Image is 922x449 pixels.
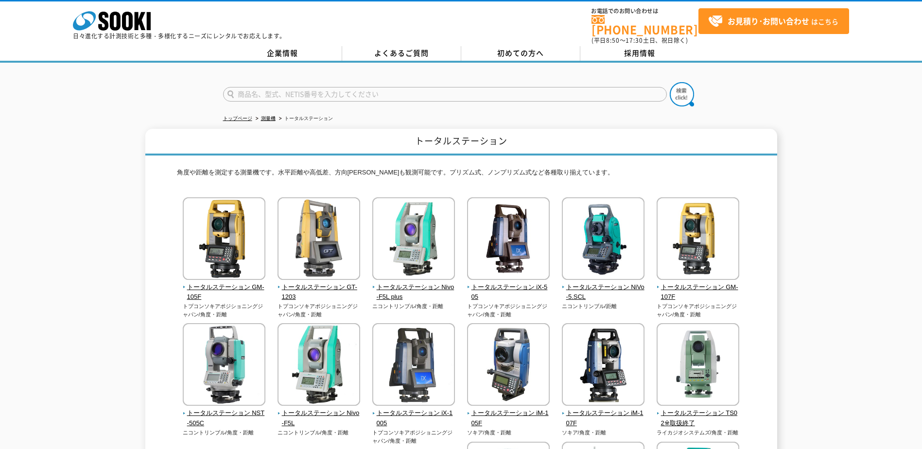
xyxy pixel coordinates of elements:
p: トプコンソキアポジショニングジャパン/角度・距離 [278,302,361,318]
a: トータルステーション iX-1005 [372,399,455,429]
span: 初めての方へ [497,48,544,58]
img: トータルステーション iX-505 [467,197,550,282]
p: ライカジオシステムズ/角度・距離 [657,429,740,437]
span: トータルステーション iM-105F [467,408,550,429]
span: 8:50 [606,36,620,45]
span: トータルステーション GT-1203 [278,282,361,303]
img: トータルステーション Nivo-F5L [278,323,360,408]
img: btn_search.png [670,82,694,106]
span: トータルステーション NiVo-5.SCL [562,282,645,303]
a: よくあるご質問 [342,46,461,61]
p: トプコンソキアポジショニングジャパン/角度・距離 [467,302,550,318]
img: トータルステーション NST-505C [183,323,265,408]
a: 初めての方へ [461,46,580,61]
span: トータルステーション Nivo-F5L plus [372,282,455,303]
a: トータルステーション Nivo-F5L [278,399,361,429]
span: トータルステーション TS02※取扱終了 [657,408,740,429]
p: ニコントリンブル/角度・距離 [278,429,361,437]
a: トータルステーション NST-505C [183,399,266,429]
p: トプコンソキアポジショニングジャパン/角度・距離 [657,302,740,318]
a: トータルステーション GM-105F [183,273,266,302]
img: トータルステーション Nivo-F5L plus [372,197,455,282]
p: トプコンソキアポジショニングジャパン/角度・距離 [183,302,266,318]
a: トータルステーション TS02※取扱終了 [657,399,740,429]
span: 17:30 [626,36,643,45]
li: トータルステーション [277,114,333,124]
input: 商品名、型式、NETIS番号を入力してください [223,87,667,102]
span: トータルステーション GM-107F [657,282,740,303]
p: ニコントリンブル/角度・距離 [372,302,455,311]
a: トータルステーション NiVo-5.SCL [562,273,645,302]
img: トータルステーション iX-1005 [372,323,455,408]
img: トータルステーション TS02※取扱終了 [657,323,739,408]
span: トータルステーション iX-505 [467,282,550,303]
p: ソキア/角度・距離 [562,429,645,437]
a: 企業情報 [223,46,342,61]
strong: お見積り･お問い合わせ [728,15,809,27]
a: トータルステーション iM-107F [562,399,645,429]
img: トータルステーション NiVo-5.SCL [562,197,644,282]
span: トータルステーション Nivo-F5L [278,408,361,429]
a: お見積り･お問い合わせはこちら [698,8,849,34]
h1: トータルステーション [145,129,777,155]
a: トータルステーション GM-107F [657,273,740,302]
a: トータルステーション Nivo-F5L plus [372,273,455,302]
img: トータルステーション GM-107F [657,197,739,282]
p: ソキア/角度・距離 [467,429,550,437]
p: トプコンソキアポジショニングジャパン/角度・距離 [372,429,455,445]
a: 測量機 [261,116,276,121]
span: トータルステーション iX-1005 [372,408,455,429]
span: トータルステーション NST-505C [183,408,266,429]
a: トップページ [223,116,252,121]
p: 角度や距離を測定する測量機です。水平距離や高低差、方向[PERSON_NAME]も観測可能です。プリズム式、ノンプリズム式など各種取り揃えています。 [177,168,746,183]
a: 採用情報 [580,46,699,61]
span: トータルステーション GM-105F [183,282,266,303]
span: はこちら [708,14,838,29]
p: ニコントリンブル/距離 [562,302,645,311]
a: トータルステーション GT-1203 [278,273,361,302]
span: トータルステーション iM-107F [562,408,645,429]
img: トータルステーション iM-105F [467,323,550,408]
span: (平日 ～ 土日、祝日除く) [591,36,688,45]
span: お電話でのお問い合わせは [591,8,698,14]
img: トータルステーション iM-107F [562,323,644,408]
a: [PHONE_NUMBER] [591,15,698,35]
a: トータルステーション iX-505 [467,273,550,302]
img: トータルステーション GM-105F [183,197,265,282]
a: トータルステーション iM-105F [467,399,550,429]
img: トータルステーション GT-1203 [278,197,360,282]
p: 日々進化する計測技術と多種・多様化するニーズにレンタルでお応えします。 [73,33,286,39]
p: ニコントリンブル/角度・距離 [183,429,266,437]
